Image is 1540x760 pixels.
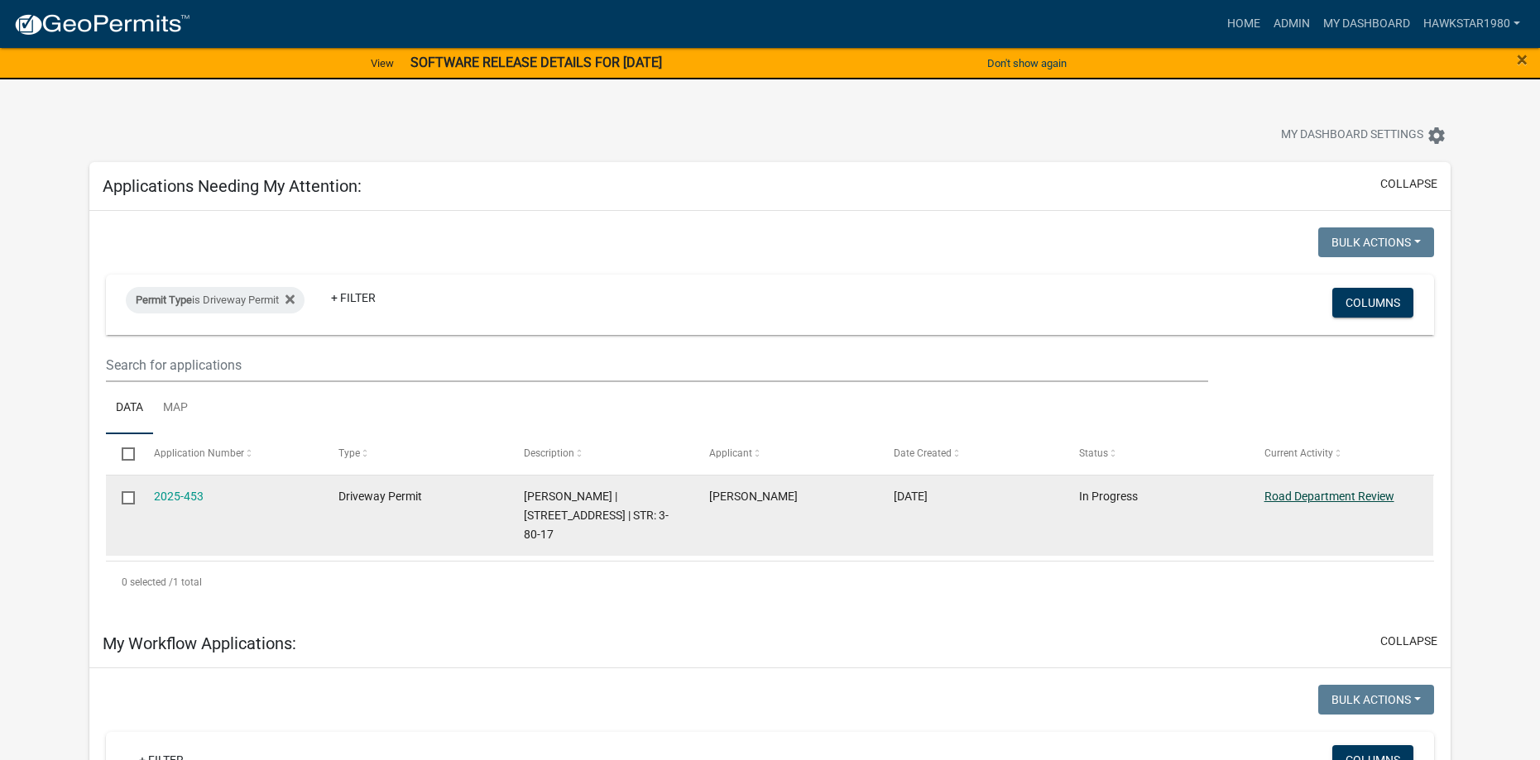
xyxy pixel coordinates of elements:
[1268,119,1460,151] button: My Dashboard Settingssettings
[894,490,928,503] span: 09/09/2025
[1318,685,1434,715] button: Bulk Actions
[106,562,1434,603] div: 1 total
[1079,447,1108,459] span: Status
[136,294,192,306] span: Permit Type
[894,447,952,459] span: Date Created
[323,434,508,474] datatable-header-cell: Type
[1517,48,1528,71] span: ×
[709,447,752,459] span: Applicant
[1248,434,1433,474] datatable-header-cell: Current Activity
[154,447,244,459] span: Application Number
[410,55,662,70] strong: SOFTWARE RELEASE DETAILS FOR [DATE]
[126,287,305,313] div: is Driveway Permit
[89,211,1451,619] div: collapse
[1517,50,1528,69] button: Close
[1380,175,1437,193] button: collapse
[1317,8,1417,40] a: My Dashboard
[1264,447,1333,459] span: Current Activity
[153,382,198,435] a: Map
[1417,8,1527,40] a: Hawkstar1980
[709,490,798,503] span: Wayne Landuyt
[338,490,422,503] span: Driveway Permit
[1264,490,1394,503] a: Road Department Review
[1332,288,1413,318] button: Columns
[1267,8,1317,40] a: Admin
[122,576,173,588] span: 0 selected /
[878,434,1063,474] datatable-header-cell: Date Created
[524,490,669,541] span: Wayne Landuyt | 13746 HWY F-27 E | STR: 3-80-17
[1318,227,1434,257] button: Bulk Actions
[508,434,693,474] datatable-header-cell: Description
[103,633,296,653] h5: My Workflow Applications:
[1380,633,1437,650] button: collapse
[103,176,362,196] h5: Applications Needing My Attention:
[137,434,323,474] datatable-header-cell: Application Number
[318,283,389,313] a: + Filter
[1427,126,1446,146] i: settings
[1063,434,1249,474] datatable-header-cell: Status
[1221,8,1267,40] a: Home
[338,447,360,459] span: Type
[364,50,401,77] a: View
[106,382,153,435] a: Data
[106,348,1208,382] input: Search for applications
[1281,126,1423,146] span: My Dashboard Settings
[106,434,137,474] datatable-header-cell: Select
[981,50,1073,77] button: Don't show again
[524,447,574,459] span: Description
[1079,490,1138,503] span: In Progress
[693,434,878,474] datatable-header-cell: Applicant
[154,490,204,503] a: 2025-453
